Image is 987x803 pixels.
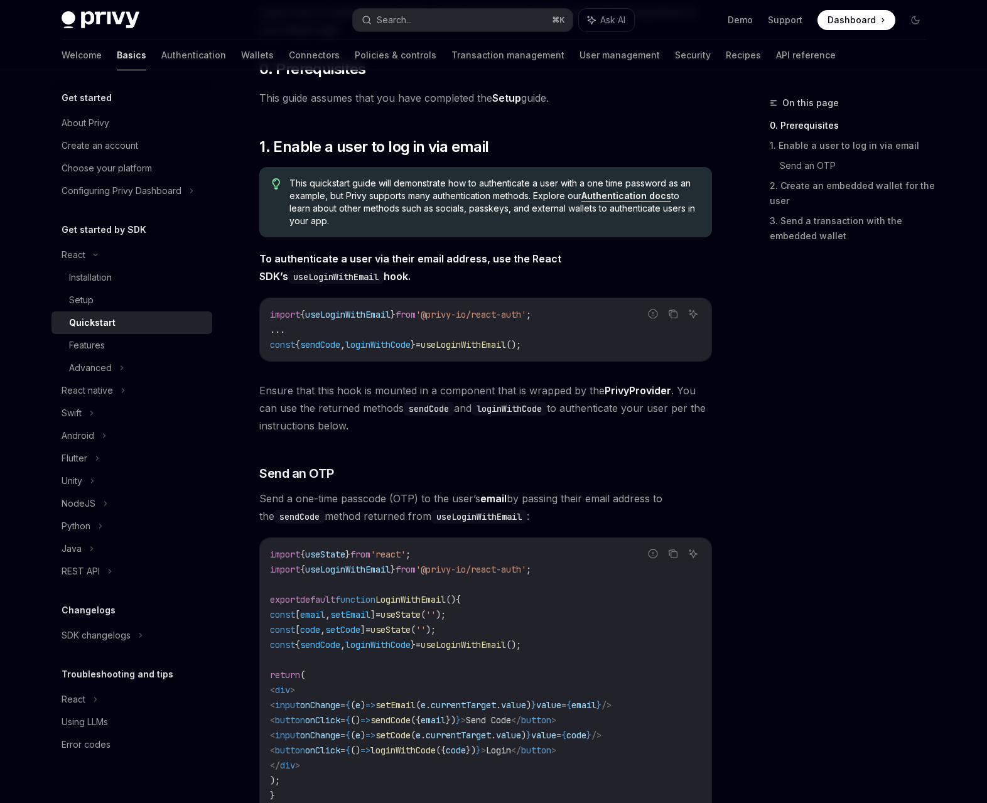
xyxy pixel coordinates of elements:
[481,745,486,756] span: >
[377,13,412,28] div: Search...
[300,594,335,605] span: default
[345,714,350,726] span: {
[241,40,274,70] a: Wallets
[416,339,421,350] span: =
[426,699,431,711] span: .
[340,745,345,756] span: =
[290,684,295,696] span: >
[411,714,421,726] span: ({
[353,9,573,31] button: Search...⌘K
[295,339,300,350] span: {
[370,745,436,756] span: loginWithCode
[360,730,365,741] span: )
[365,730,375,741] span: =>
[62,714,108,730] div: Using LLMs
[288,270,384,284] code: useLoginWithEmail
[675,40,711,70] a: Security
[536,699,561,711] span: value
[51,134,212,157] a: Create an account
[380,609,421,620] span: useState
[69,338,105,353] div: Features
[272,178,281,190] svg: Tip
[62,667,173,682] h5: Troubleshooting and tips
[305,564,391,575] span: useLoginWithEmail
[345,339,411,350] span: loginWithCode
[350,699,355,711] span: (
[561,699,566,711] span: =
[770,176,936,211] a: 2. Create an embedded wallet for the user
[411,730,416,741] span: (
[305,549,345,560] span: useState
[770,136,936,156] a: 1. Enable a user to log in via email
[770,211,936,246] a: 3. Send a transaction with the embedded wallet
[69,360,112,375] div: Advanced
[62,564,100,579] div: REST API
[62,628,131,643] div: SDK changelogs
[404,402,454,416] code: sendCode
[476,745,481,756] span: }
[421,714,446,726] span: email
[421,639,506,650] span: useLoginWithEmail
[416,564,526,575] span: '@privy-io/react-auth'
[526,699,531,711] span: )
[62,406,82,421] div: Swift
[270,775,280,786] span: );
[776,40,836,70] a: API reference
[685,306,701,322] button: Ask AI
[259,465,334,482] span: Send an OTP
[275,714,305,726] span: button
[446,594,456,605] span: ()
[62,222,146,237] h5: Get started by SDK
[416,699,421,711] span: (
[350,549,370,560] span: from
[391,309,396,320] span: }
[421,730,426,741] span: .
[340,339,345,350] span: ,
[340,714,345,726] span: =
[270,594,300,605] span: export
[340,639,345,650] span: ,
[295,624,300,635] span: [
[480,492,507,505] strong: email
[62,541,82,556] div: Java
[770,116,936,136] a: 0. Prerequisites
[274,510,325,524] code: sendCode
[645,306,661,322] button: Report incorrect code
[270,669,300,681] span: return
[421,339,506,350] span: useLoginWithEmail
[561,730,566,741] span: {
[451,40,564,70] a: Transaction management
[300,309,305,320] span: {
[466,745,476,756] span: })
[421,609,426,620] span: (
[295,760,300,771] span: >
[270,549,300,560] span: import
[62,90,112,105] h5: Get started
[51,157,212,180] a: Choose your platform
[355,40,436,70] a: Policies & controls
[305,309,391,320] span: useLoginWithEmail
[295,639,300,650] span: {
[566,730,586,741] span: code
[300,669,305,681] span: (
[375,699,416,711] span: setEmail
[270,790,275,801] span: }
[436,745,446,756] span: ({
[396,309,416,320] span: from
[289,177,699,227] span: This quickstart guide will demonstrate how to authenticate a user with a one time password as an ...
[416,639,421,650] span: =
[62,138,138,153] div: Create an account
[431,510,527,524] code: useLoginWithEmail
[492,92,521,105] a: Setup
[506,639,521,650] span: ();
[416,309,526,320] span: '@privy-io/react-auth'
[345,549,350,560] span: }
[370,714,411,726] span: sendCode
[325,609,330,620] span: ,
[360,699,365,711] span: )
[365,624,370,635] span: =
[416,730,421,741] span: e
[645,546,661,562] button: Report incorrect code
[526,564,531,575] span: ;
[591,730,601,741] span: />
